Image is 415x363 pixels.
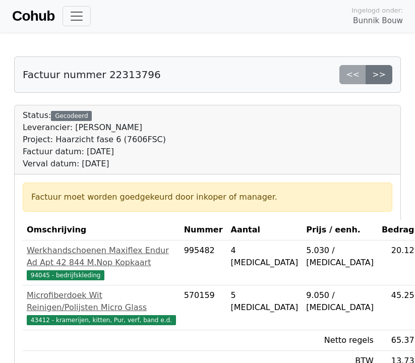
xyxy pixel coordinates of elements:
[23,134,166,146] div: Project: Haarzicht fase 6 (7606FSC)
[27,289,176,314] div: Microfiberdoek Wit Reinigen/Polijsten Micro Glass
[51,111,92,121] div: Gecodeerd
[23,69,161,81] h5: Factuur nummer 22313796
[27,289,176,326] a: Microfiberdoek Wit Reinigen/Polijsten Micro Glass43412 - kramerijen, kitten, Pur, verf, band e.d.
[353,15,403,27] span: Bunnik Bouw
[180,285,227,330] td: 570159
[12,4,54,28] a: Cohub
[63,6,91,26] button: Toggle navigation
[302,220,378,240] th: Prijs / eenh.
[231,289,299,314] div: 5 [MEDICAL_DATA]
[180,240,227,285] td: 995482
[227,220,303,240] th: Aantal
[306,245,374,269] div: 5.030 / [MEDICAL_DATA]
[27,245,176,269] div: Werkhandschoenen Maxiflex Endur Ad Apt 42 844 M.Nop Kopkaart
[27,245,176,281] a: Werkhandschoenen Maxiflex Endur Ad Apt 42 844 M.Nop Kopkaart94045 - bedrijfskleding
[27,270,104,280] span: 94045 - bedrijfskleding
[31,191,384,203] div: Factuur moet worden goedgekeurd door inkoper of manager.
[351,6,403,15] span: Ingelogd onder:
[231,245,299,269] div: 4 [MEDICAL_DATA]
[180,220,227,240] th: Nummer
[366,65,392,84] a: >>
[23,220,180,240] th: Omschrijving
[302,330,378,351] td: Netto regels
[23,122,166,134] div: Leverancier: [PERSON_NAME]
[306,289,374,314] div: 9.050 / [MEDICAL_DATA]
[23,146,166,158] div: Factuur datum: [DATE]
[23,158,166,170] div: Verval datum: [DATE]
[23,109,166,170] div: Status:
[27,315,176,325] span: 43412 - kramerijen, kitten, Pur, verf, band e.d.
